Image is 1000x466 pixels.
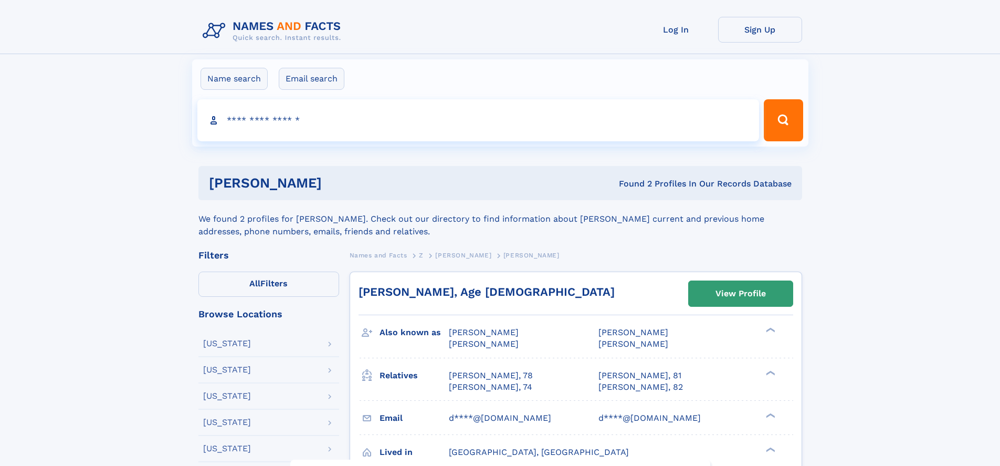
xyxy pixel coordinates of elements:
[718,17,802,43] a: Sign Up
[764,99,803,141] button: Search Button
[435,252,491,259] span: [PERSON_NAME]
[598,339,668,349] span: [PERSON_NAME]
[598,370,681,381] a: [PERSON_NAME], 81
[203,392,251,400] div: [US_STATE]
[380,367,449,385] h3: Relatives
[380,324,449,341] h3: Also known as
[203,339,251,348] div: [US_STATE]
[435,248,491,262] a: [PERSON_NAME]
[197,99,760,141] input: search input
[350,248,407,262] a: Names and Facts
[203,418,251,427] div: [US_STATE]
[198,272,339,297] label: Filters
[503,252,560,259] span: [PERSON_NAME]
[449,339,519,349] span: [PERSON_NAME]
[763,327,776,334] div: ❯
[279,68,344,90] label: Email search
[198,17,350,45] img: Logo Names and Facts
[449,381,532,393] a: [PERSON_NAME], 74
[598,327,668,337] span: [PERSON_NAME]
[203,444,251,453] div: [US_STATE]
[201,68,268,90] label: Name search
[380,443,449,461] h3: Lived in
[198,251,339,260] div: Filters
[715,282,766,306] div: View Profile
[419,248,424,262] a: Z
[380,409,449,427] h3: Email
[763,412,776,419] div: ❯
[359,285,615,298] a: [PERSON_NAME], Age [DEMOGRAPHIC_DATA]
[203,366,251,374] div: [US_STATE]
[598,381,683,393] a: [PERSON_NAME], 82
[470,178,792,190] div: Found 2 Profiles In Our Records Database
[198,309,339,319] div: Browse Locations
[634,17,718,43] a: Log In
[209,177,470,190] h1: [PERSON_NAME]
[198,200,802,238] div: We found 2 profiles for [PERSON_NAME]. Check out our directory to find information about [PERSON_...
[763,446,776,453] div: ❯
[449,327,519,337] span: [PERSON_NAME]
[419,252,424,259] span: Z
[449,447,629,457] span: [GEOGRAPHIC_DATA], [GEOGRAPHIC_DATA]
[249,278,260,288] span: All
[763,369,776,376] div: ❯
[449,370,533,381] a: [PERSON_NAME], 78
[689,281,793,306] a: View Profile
